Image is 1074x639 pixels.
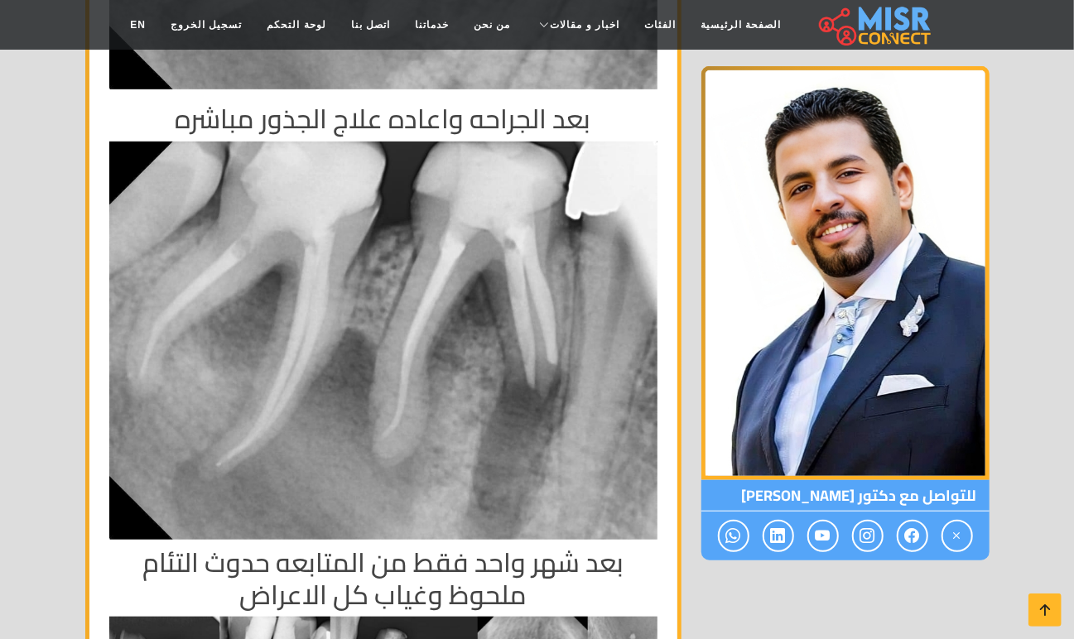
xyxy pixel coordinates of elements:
[701,66,990,480] img: دكتور مينا محب
[701,480,990,512] span: للتواصل مع دكتور [PERSON_NAME]
[523,9,632,41] a: اخبار و مقالات
[688,9,793,41] a: الصفحة الرئيسية
[158,9,254,41] a: تسجيل الخروج
[109,546,657,610] h2: بعد شهر واحد فقط من المتابعه حدوث التئام ملحوظ وغياب كل الاعراض
[819,4,930,46] img: main.misr_connect
[339,9,402,41] a: اتصل بنا
[109,142,657,540] img: رزاعة الاسنان
[550,17,619,32] span: اخبار و مقالات
[118,9,158,41] a: EN
[254,9,338,41] a: لوحة التحكم
[632,9,688,41] a: الفئات
[461,9,523,41] a: من نحن
[109,103,657,134] h2: بعد الجراحه واعاده علاج الجذور مباشره
[402,9,461,41] a: خدماتنا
